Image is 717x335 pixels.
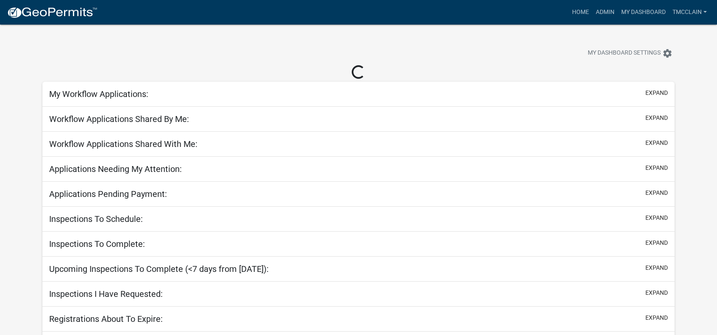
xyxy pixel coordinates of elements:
span: My Dashboard Settings [588,48,661,58]
button: My Dashboard Settingssettings [581,45,679,61]
h5: Inspections To Schedule: [49,214,143,224]
a: Admin [592,4,618,20]
i: settings [662,48,673,58]
h5: Workflow Applications Shared With Me: [49,139,197,149]
h5: Inspections I Have Requested: [49,289,163,299]
button: expand [645,313,668,322]
h5: Applications Needing My Attention: [49,164,182,174]
h5: My Workflow Applications: [49,89,148,99]
button: expand [645,288,668,297]
button: expand [645,114,668,122]
a: Home [569,4,592,20]
button: expand [645,238,668,247]
h5: Upcoming Inspections To Complete (<7 days from [DATE]): [49,264,269,274]
a: tmcclain [669,4,710,20]
button: expand [645,138,668,147]
button: expand [645,89,668,97]
button: expand [645,188,668,197]
h5: Applications Pending Payment: [49,189,167,199]
h5: Inspections To Complete: [49,239,145,249]
h5: Registrations About To Expire: [49,314,163,324]
a: My Dashboard [618,4,669,20]
button: expand [645,163,668,172]
button: expand [645,263,668,272]
h5: Workflow Applications Shared By Me: [49,114,189,124]
button: expand [645,213,668,222]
